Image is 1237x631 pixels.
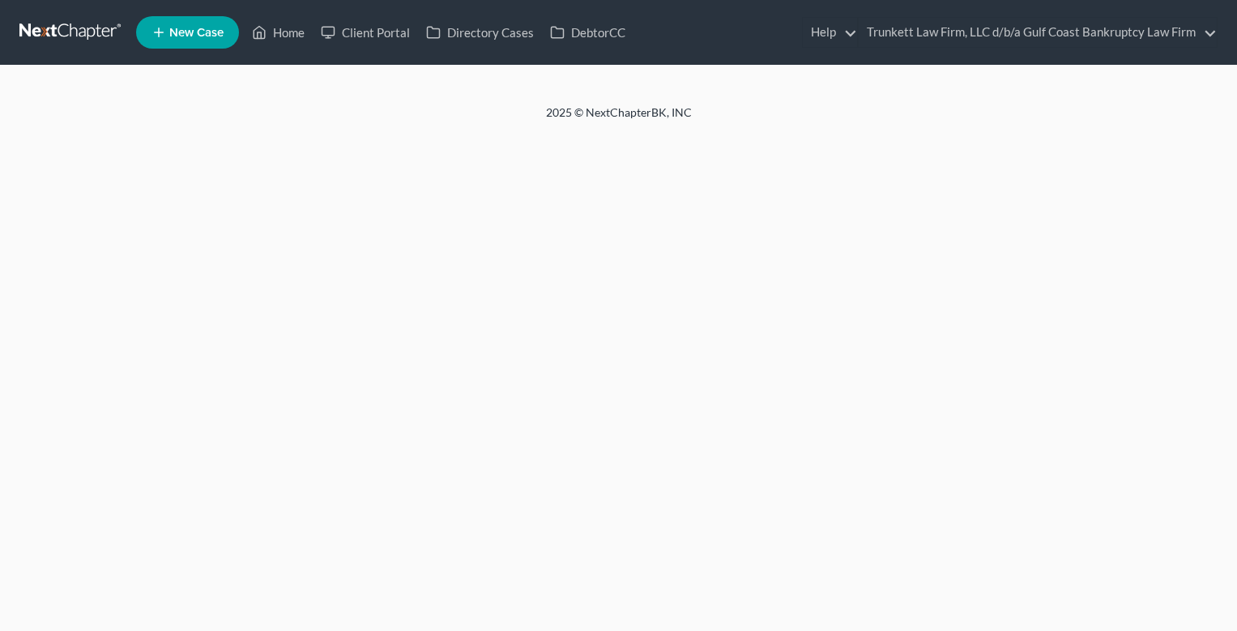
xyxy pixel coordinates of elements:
a: Home [244,18,313,47]
div: 2025 © NextChapterBK, INC [157,104,1081,134]
a: Trunkett Law Firm, LLC d/b/a Gulf Coast Bankruptcy Law Firm [859,18,1217,47]
a: Directory Cases [418,18,542,47]
a: Help [803,18,857,47]
a: DebtorCC [542,18,633,47]
new-legal-case-button: New Case [136,16,239,49]
a: Client Portal [313,18,418,47]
